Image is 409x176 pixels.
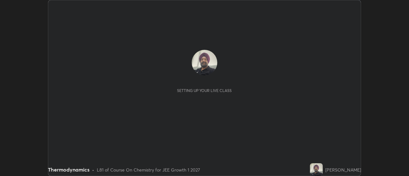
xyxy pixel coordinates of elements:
[325,166,361,173] div: [PERSON_NAME]
[48,166,89,173] div: Thermodynamics
[97,166,200,173] div: L81 of Course On Chemistry for JEE Growth 1 2027
[177,88,232,93] div: Setting up your live class
[192,50,217,75] img: 3c111d6fb97f478eac34a0bd0f6d3866.jpg
[92,166,94,173] div: •
[310,163,323,176] img: 3c111d6fb97f478eac34a0bd0f6d3866.jpg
